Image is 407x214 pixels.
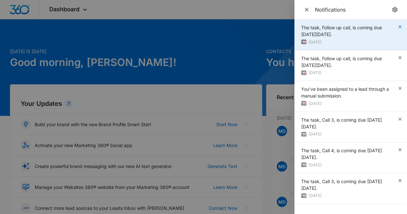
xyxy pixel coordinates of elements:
span: The task, Follow up call, is coming due [DATE][DATE]. [301,56,382,68]
a: notifications.title [390,5,399,14]
div: [DATE] [301,100,397,107]
span: You've been assigned to a lead through a manual submission. [301,86,389,98]
span: The task, Call 3, is coming due [DATE][DATE]. [301,179,382,191]
div: Notifications [315,6,390,13]
div: [DATE] [301,192,397,199]
button: Close [302,5,311,14]
div: [DATE] [301,131,397,138]
div: [DATE] [301,162,397,169]
span: The task, Follow up call, is coming due [DATE][DATE]. [301,25,382,37]
div: [DATE] [301,39,397,46]
span: The task, Call 4, is coming due [DATE][DATE]. [301,148,382,160]
div: [DATE] [301,70,397,76]
span: The task, Call 3, is coming due [DATE][DATE]. [301,117,382,129]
